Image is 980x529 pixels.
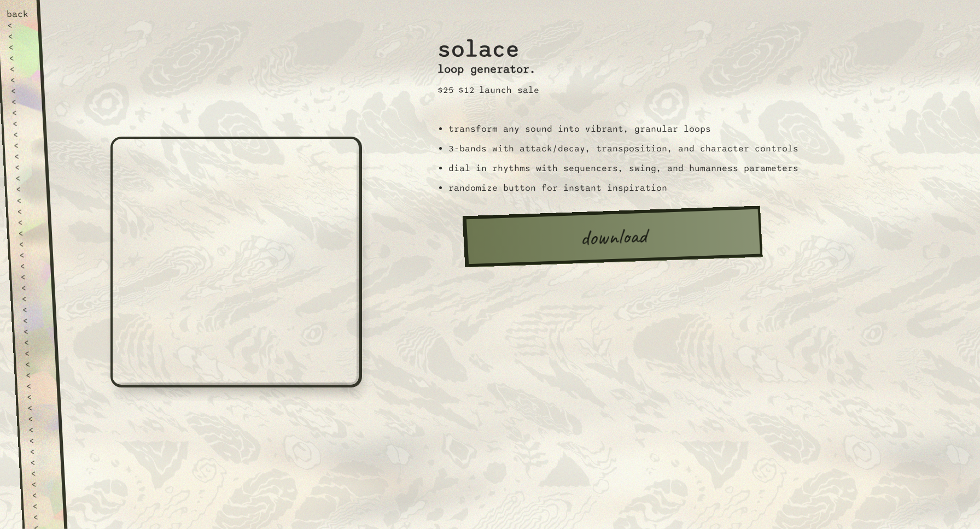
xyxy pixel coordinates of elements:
[24,348,46,358] div: <
[437,63,539,76] h3: loop generator.
[25,358,47,369] div: <
[16,205,39,216] div: <
[7,20,30,31] div: <
[28,424,50,435] div: <
[27,413,50,424] div: <
[26,391,49,402] div: <
[25,369,48,380] div: <
[17,227,40,238] div: <
[13,140,36,151] div: <
[22,315,45,326] div: <
[33,512,55,522] div: <
[30,457,52,468] div: <
[23,326,45,337] div: <
[110,137,362,387] iframe: solace
[18,238,40,249] div: <
[14,162,37,173] div: <
[24,337,46,348] div: <
[30,468,52,479] div: <
[11,96,33,107] div: <
[28,435,51,446] div: <
[22,304,44,315] div: <
[479,85,539,96] p: launch sale
[448,183,798,193] li: randomize button for instant inspiration
[14,151,36,162] div: <
[21,293,44,304] div: <
[458,85,475,96] p: $12
[437,26,539,63] h2: solace
[26,380,48,391] div: <
[27,402,49,413] div: <
[10,74,32,85] div: <
[448,163,798,174] li: dial in rhythms with sequencers, swing, and humanness parameters
[437,85,454,96] p: $25
[463,206,763,267] a: download
[9,52,31,63] div: <
[32,501,55,512] div: <
[8,42,31,52] div: <
[19,249,42,260] div: <
[20,271,43,282] div: <
[9,63,32,74] div: <
[12,118,34,129] div: <
[29,446,51,457] div: <
[20,260,42,271] div: <
[448,124,798,134] li: transform any sound into vibrant, granular loops
[16,195,38,205] div: <
[31,479,54,490] div: <
[15,184,38,195] div: <
[448,143,798,154] li: 3-bands with attack/decay, transposition, and character controls
[17,216,39,227] div: <
[15,173,37,184] div: <
[32,490,54,501] div: <
[11,107,34,118] div: <
[10,85,33,96] div: <
[13,129,35,140] div: <
[21,282,43,293] div: <
[8,31,30,42] div: <
[6,9,28,20] div: back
